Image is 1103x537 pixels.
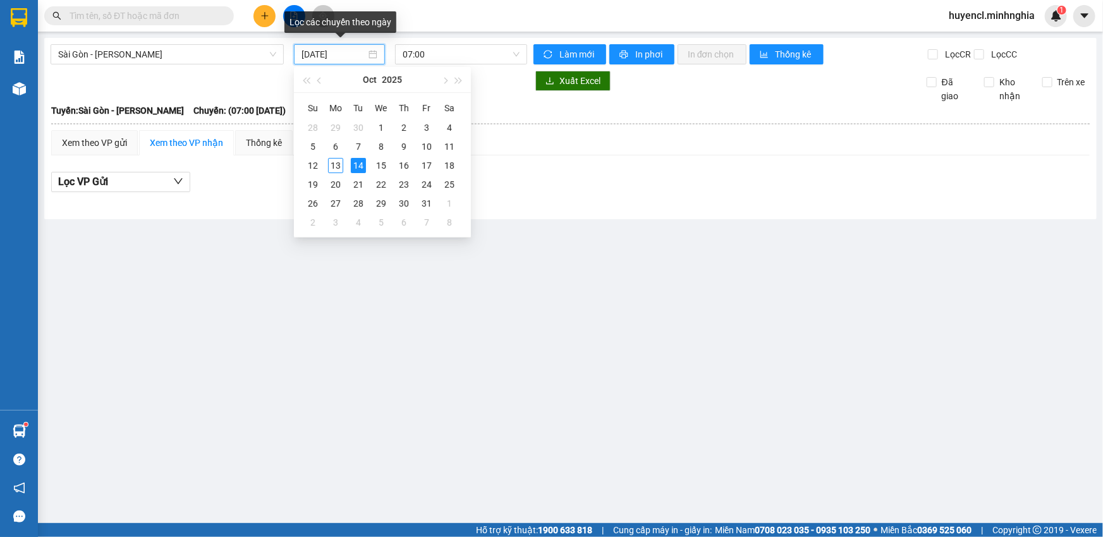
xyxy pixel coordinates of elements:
th: Sa [438,98,461,118]
td: 2025-10-06 [324,137,347,156]
td: 2025-10-26 [302,194,324,213]
td: 2025-10-27 [324,194,347,213]
img: logo-vxr [11,8,27,27]
th: Su [302,98,324,118]
td: 2025-10-17 [415,156,438,175]
span: Miền Bắc [881,523,972,537]
div: 5 [374,215,389,230]
td: 2025-10-02 [393,118,415,137]
div: 29 [374,196,389,211]
span: Lọc VP Gửi [58,174,108,190]
span: In phơi [635,47,664,61]
input: 14/10/2025 [302,47,366,61]
div: 3 [328,215,343,230]
div: 18 [442,158,457,173]
div: 8 [442,215,457,230]
td: 2025-10-25 [438,175,461,194]
span: caret-down [1079,10,1090,21]
span: Đã giao [937,75,975,103]
div: 7 [419,215,434,230]
div: 23 [396,177,411,192]
img: solution-icon [13,51,26,64]
td: 2025-09-28 [302,118,324,137]
td: 2025-09-30 [347,118,370,137]
div: 5 [305,139,320,154]
th: Th [393,98,415,118]
div: 8 [374,139,389,154]
div: 25 [442,177,457,192]
div: 30 [351,120,366,135]
td: 2025-11-08 [438,213,461,232]
td: 2025-11-06 [393,213,415,232]
span: Làm mới [559,47,596,61]
td: 2025-10-30 [393,194,415,213]
div: 24 [419,177,434,192]
td: 2025-10-09 [393,137,415,156]
td: 2025-10-29 [370,194,393,213]
span: Lọc CC [986,47,1019,61]
span: Sài Gòn - Phan Rí [58,45,276,64]
td: 2025-11-07 [415,213,438,232]
button: plus [253,5,276,27]
td: 2025-11-04 [347,213,370,232]
button: bar-chartThống kê [750,44,824,64]
td: 2025-10-11 [438,137,461,156]
div: Lọc các chuyến theo ngày [284,11,396,33]
th: Tu [347,98,370,118]
span: Lọc CR [940,47,973,61]
div: 10 [419,139,434,154]
span: question-circle [13,454,25,466]
div: 17 [419,158,434,173]
td: 2025-11-01 [438,194,461,213]
div: 22 [374,177,389,192]
div: 29 [328,120,343,135]
button: 2025 [382,67,402,92]
div: 28 [305,120,320,135]
td: 2025-10-15 [370,156,393,175]
button: downloadXuất Excel [535,71,611,91]
strong: 1900 633 818 [538,525,592,535]
div: 4 [442,120,457,135]
span: Hỗ trợ kỹ thuật: [476,523,592,537]
button: In đơn chọn [678,44,747,64]
div: 28 [351,196,366,211]
th: We [370,98,393,118]
span: sync [544,50,554,60]
span: bar-chart [760,50,771,60]
div: 7 [351,139,366,154]
div: 12 [305,158,320,173]
td: 2025-10-12 [302,156,324,175]
td: 2025-10-01 [370,118,393,137]
td: 2025-11-05 [370,213,393,232]
span: ⚪️ [874,528,877,533]
div: 1 [374,120,389,135]
div: 27 [328,196,343,211]
button: syncLàm mới [533,44,606,64]
td: 2025-11-03 [324,213,347,232]
div: Xem theo VP gửi [62,136,127,150]
b: Tuyến: Sài Gòn - [PERSON_NAME] [51,106,184,116]
div: 6 [396,215,411,230]
div: 19 [305,177,320,192]
div: 14 [351,158,366,173]
div: 11 [442,139,457,154]
img: icon-new-feature [1051,10,1062,21]
input: Tìm tên, số ĐT hoặc mã đơn [70,9,219,23]
div: 21 [351,177,366,192]
td: 2025-10-14 [347,156,370,175]
td: 2025-10-08 [370,137,393,156]
td: 2025-10-28 [347,194,370,213]
img: warehouse-icon [13,425,26,438]
th: Fr [415,98,438,118]
td: 2025-10-22 [370,175,393,194]
td: 2025-10-16 [393,156,415,175]
strong: 0708 023 035 - 0935 103 250 [755,525,870,535]
button: file-add [283,5,305,27]
td: 2025-10-20 [324,175,347,194]
td: 2025-10-18 [438,156,461,175]
div: 15 [374,158,389,173]
span: search [52,11,61,20]
button: printerIn phơi [609,44,674,64]
span: Chuyến: (07:00 [DATE]) [193,104,286,118]
td: 2025-10-19 [302,175,324,194]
